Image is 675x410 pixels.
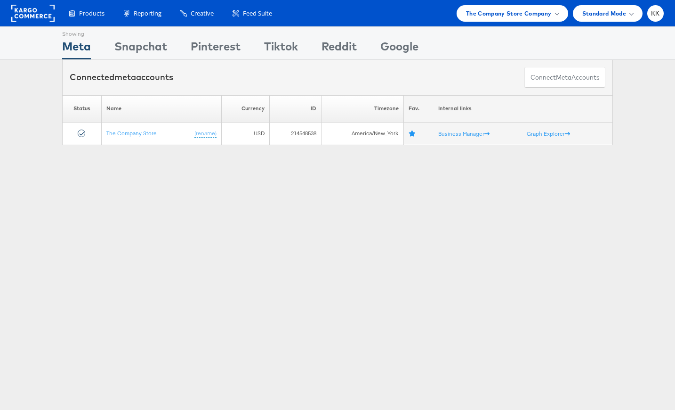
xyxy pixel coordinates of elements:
[243,9,272,18] span: Feed Suite
[438,130,489,137] a: Business Manager
[62,27,91,38] div: Showing
[270,122,321,145] td: 214548538
[194,129,217,137] a: (rename)
[191,9,214,18] span: Creative
[114,38,167,59] div: Snapchat
[321,95,403,122] th: Timezone
[321,38,357,59] div: Reddit
[79,9,104,18] span: Products
[70,71,173,83] div: Connected accounts
[321,122,403,145] td: America/New_York
[556,73,571,82] span: meta
[106,129,157,136] a: The Company Store
[134,9,161,18] span: Reporting
[270,95,321,122] th: ID
[582,8,626,18] span: Standard Mode
[380,38,418,59] div: Google
[651,10,660,16] span: KK
[466,8,552,18] span: The Company Store Company
[524,67,605,88] button: ConnectmetaAccounts
[63,95,102,122] th: Status
[62,38,91,59] div: Meta
[222,95,270,122] th: Currency
[264,38,298,59] div: Tiktok
[114,72,136,82] span: meta
[102,95,222,122] th: Name
[191,38,241,59] div: Pinterest
[222,122,270,145] td: USD
[526,130,570,137] a: Graph Explorer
